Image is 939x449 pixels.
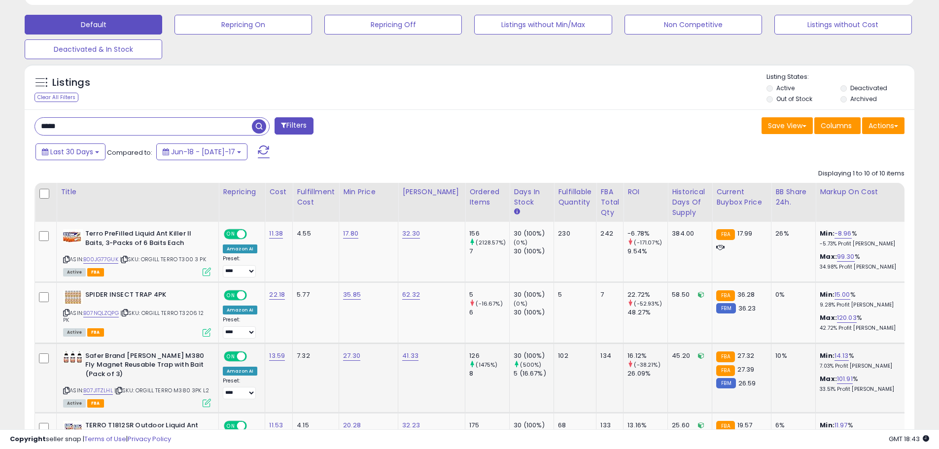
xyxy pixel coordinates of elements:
small: (-38.21%) [634,361,660,369]
div: Historical Days Of Supply [672,187,708,218]
div: 16.12% [627,351,667,360]
span: OFF [245,230,261,239]
div: 4.55 [297,229,331,238]
span: 36.28 [737,290,755,299]
p: 9.28% Profit [PERSON_NAME] [820,302,902,309]
span: OFF [245,352,261,360]
div: Title [61,187,214,197]
button: Actions [862,117,904,134]
span: ON [225,352,237,360]
div: 30 (100%) [514,290,554,299]
p: 42.72% Profit [PERSON_NAME] [820,325,902,332]
div: % [820,313,902,332]
a: 11.38 [269,229,283,239]
div: Min Price [343,187,394,197]
div: 58.50 [672,290,704,299]
img: 413JUJAMgDL._SL40_.jpg [63,351,83,363]
b: Max: [820,374,837,383]
div: 5 [558,290,589,299]
button: Columns [814,117,861,134]
button: Deactivated & In Stock [25,39,162,59]
img: 51wMfU4PtDL._SL40_.jpg [63,290,83,304]
div: 7.32 [297,351,331,360]
a: B00JG77GUK [83,255,118,264]
span: | SKU: ORGILL TERRO T300 3 PK [120,255,206,263]
label: Archived [850,95,877,103]
div: 156 [469,229,509,238]
span: ON [225,230,237,239]
strong: Copyright [10,434,46,444]
span: Last 30 Days [50,147,93,157]
div: Ordered Items [469,187,505,207]
div: Clear All Filters [35,93,78,102]
span: | SKU: ORGILL TERRO T3206 12 PK [63,309,204,324]
a: 62.32 [402,290,420,300]
div: % [820,351,902,370]
small: FBA [716,290,734,301]
a: 35.85 [343,290,361,300]
button: Non Competitive [625,15,762,35]
h5: Listings [52,76,90,90]
b: Min: [820,351,835,360]
p: 7.03% Profit [PERSON_NAME] [820,363,902,370]
label: Active [776,84,795,92]
div: 242 [600,229,616,238]
div: 10% [775,351,808,360]
div: 6 [469,308,509,317]
span: FBA [87,268,104,276]
a: 120.03 [837,313,857,323]
small: (-171.07%) [634,239,662,246]
div: FBA Total Qty [600,187,619,218]
div: 30 (100%) [514,351,554,360]
span: 26.59 [738,379,756,388]
div: 26.09% [627,369,667,378]
small: FBM [716,378,735,388]
div: 384.00 [672,229,704,238]
div: 5 [469,290,509,299]
small: (-16.67%) [476,300,502,308]
div: % [820,252,902,271]
a: B07J1TZLHL [83,386,113,395]
a: Terms of Use [84,434,126,444]
div: 5 (16.67%) [514,369,554,378]
div: Fulfillment Cost [297,187,335,207]
div: 48.27% [627,308,667,317]
div: Fulfillable Quantity [558,187,592,207]
div: ASIN: [63,229,211,275]
a: 41.33 [402,351,418,361]
span: 27.32 [737,351,755,360]
button: Repricing Off [324,15,462,35]
div: Displaying 1 to 10 of 10 items [818,169,904,178]
a: 32.30 [402,229,420,239]
span: Compared to: [107,148,152,157]
div: Preset: [223,316,257,339]
a: 22.18 [269,290,285,300]
div: Amazon AI [223,306,257,314]
div: 0% [775,290,808,299]
span: Columns [821,121,852,131]
b: Terro PreFilled Liquid Ant Killer II Baits, 3-Packs of 6 Baits Each [85,229,205,250]
span: FBA [87,399,104,408]
a: 27.30 [343,351,360,361]
small: FBA [716,365,734,376]
div: 22.72% [627,290,667,299]
a: B07NQLZQPG [83,309,119,317]
small: Days In Stock. [514,207,520,216]
small: (0%) [514,300,527,308]
small: (0%) [514,239,527,246]
div: seller snap | | [10,435,171,444]
div: -6.78% [627,229,667,238]
b: Max: [820,252,837,261]
div: 30 (100%) [514,247,554,256]
div: 26% [775,229,808,238]
button: Save View [762,117,813,134]
small: (500%) [520,361,541,369]
button: Default [25,15,162,35]
div: BB Share 24h. [775,187,811,207]
div: Preset: [223,255,257,277]
div: 45.20 [672,351,704,360]
b: Min: [820,290,835,299]
div: 30 (100%) [514,229,554,238]
label: Deactivated [850,84,887,92]
p: -5.73% Profit [PERSON_NAME] [820,241,902,247]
